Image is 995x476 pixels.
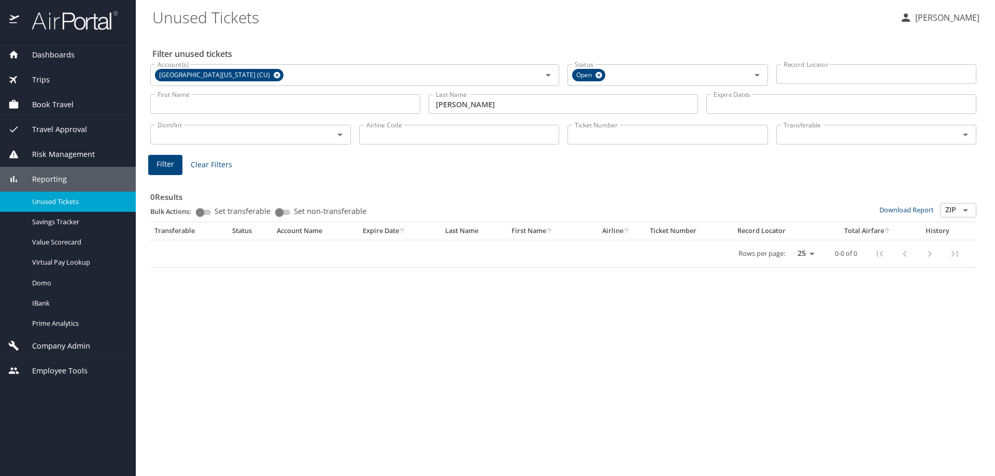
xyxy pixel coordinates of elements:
button: Open [333,127,347,142]
table: custom pagination table [150,222,976,268]
th: Ticket Number [646,222,733,240]
span: Trips [19,74,50,85]
button: Clear Filters [187,155,236,175]
p: Bulk Actions: [150,207,200,216]
div: Transferable [154,226,224,236]
th: Status [228,222,273,240]
button: sort [884,228,891,235]
button: sort [399,228,406,235]
h3: 0 Results [150,185,976,203]
span: Savings Tracker [32,217,123,227]
span: Employee Tools [19,365,88,377]
span: Value Scorecard [32,237,123,247]
span: Open [572,70,598,81]
span: Company Admin [19,340,90,352]
img: airportal-logo.png [20,10,118,31]
span: Domo [32,278,123,288]
span: Set non-transferable [294,208,366,215]
div: Open [572,69,605,81]
p: Rows per page: [738,250,785,257]
p: 0-0 of 0 [835,250,857,257]
button: Open [958,203,973,218]
button: [PERSON_NAME] [895,8,984,27]
span: Clear Filters [191,158,232,171]
span: Travel Approval [19,124,87,135]
div: [GEOGRAPHIC_DATA][US_STATE] (CU) [155,69,283,81]
p: [PERSON_NAME] [912,11,979,24]
th: Airline [587,222,646,240]
h2: Filter unused tickets [152,46,978,62]
button: sort [623,228,631,235]
th: History [912,222,963,240]
span: Book Travel [19,99,74,110]
button: Filter [148,155,182,175]
h1: Unused Tickets [152,1,891,33]
span: Dashboards [19,49,75,61]
span: IBank [32,298,123,308]
th: Expire Date [359,222,441,240]
img: icon-airportal.png [9,10,20,31]
th: First Name [507,222,588,240]
span: [GEOGRAPHIC_DATA][US_STATE] (CU) [155,70,276,81]
th: Total Airfare [823,222,912,240]
th: Account Name [273,222,359,240]
span: Filter [157,158,174,171]
th: Last Name [441,222,507,240]
th: Record Locator [733,222,823,240]
span: Virtual Pay Lookup [32,257,123,267]
select: rows per page [789,246,818,262]
button: sort [546,228,553,235]
span: Prime Analytics [32,319,123,328]
span: Set transferable [215,208,271,215]
span: Unused Tickets [32,197,123,207]
button: Open [958,127,973,142]
button: Open [541,68,556,82]
button: Open [750,68,764,82]
a: Download Report [879,205,934,214]
span: Reporting [19,174,67,185]
span: Risk Management [19,149,95,160]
